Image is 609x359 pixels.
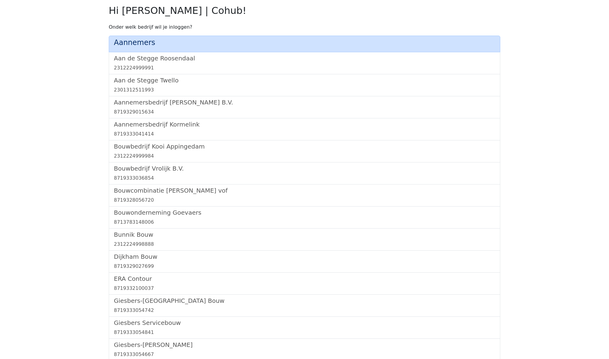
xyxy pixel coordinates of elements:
[114,319,495,336] a: Giesbers Servicebouw8719333054841
[114,351,495,358] div: 8719333054667
[114,219,495,226] div: 8713783148006
[114,187,495,194] h5: Bouwcombinatie [PERSON_NAME] vof
[114,121,495,138] a: Aannemersbedrijf Kormelink8719333041414
[109,5,500,16] h2: Hi [PERSON_NAME] | Cohub!
[114,55,495,72] a: Aan de Stegge Roosendaal2312224999991
[114,108,495,116] div: 8719329015634
[114,99,495,106] h5: Aannemersbedrijf [PERSON_NAME] B.V.
[114,130,495,138] div: 8719333041414
[114,241,495,248] div: 2312224998888
[114,209,495,216] h5: Bouwonderneming Goevaers
[114,319,495,326] h5: Giesbers Servicebouw
[114,231,495,248] a: Bunnik Bouw2312224998888
[114,143,495,150] h5: Bouwbedrijf Kooi Appingedam
[114,253,495,270] a: Dijkham Bouw8719329027699
[114,197,495,204] div: 8719328056720
[114,297,495,314] a: Giesbers-[GEOGRAPHIC_DATA] Bouw8719333054742
[114,165,495,182] a: Bouwbedrijf Vrolijk B.V.8719333036854
[114,86,495,94] div: 2301312511993
[114,165,495,172] h5: Bouwbedrijf Vrolijk B.V.
[114,175,495,182] div: 8719333036854
[114,297,495,304] h5: Giesbers-[GEOGRAPHIC_DATA] Bouw
[109,24,500,31] p: Onder welk bedrijf wil je inloggen?
[114,263,495,270] div: 8719329027699
[114,231,495,238] h5: Bunnik Bouw
[114,38,495,47] h4: Aannemers
[114,77,495,94] a: Aan de Stegge Twello2301312511993
[114,285,495,292] div: 8719332100037
[114,64,495,72] div: 2312224999991
[114,275,495,282] h5: ERA Contour
[114,187,495,204] a: Bouwcombinatie [PERSON_NAME] vof8719328056720
[114,121,495,128] h5: Aannemersbedrijf Kormelink
[114,152,495,160] div: 2312224999984
[114,275,495,292] a: ERA Contour8719332100037
[114,209,495,226] a: Bouwonderneming Goevaers8713783148006
[114,77,495,84] h5: Aan de Stegge Twello
[114,253,495,260] h5: Dijkham Bouw
[114,55,495,62] h5: Aan de Stegge Roosendaal
[114,99,495,116] a: Aannemersbedrijf [PERSON_NAME] B.V.8719329015634
[114,329,495,336] div: 8719333054841
[114,341,495,358] a: Giesbers-[PERSON_NAME]8719333054667
[114,341,495,348] h5: Giesbers-[PERSON_NAME]
[114,307,495,314] div: 8719333054742
[114,143,495,160] a: Bouwbedrijf Kooi Appingedam2312224999984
